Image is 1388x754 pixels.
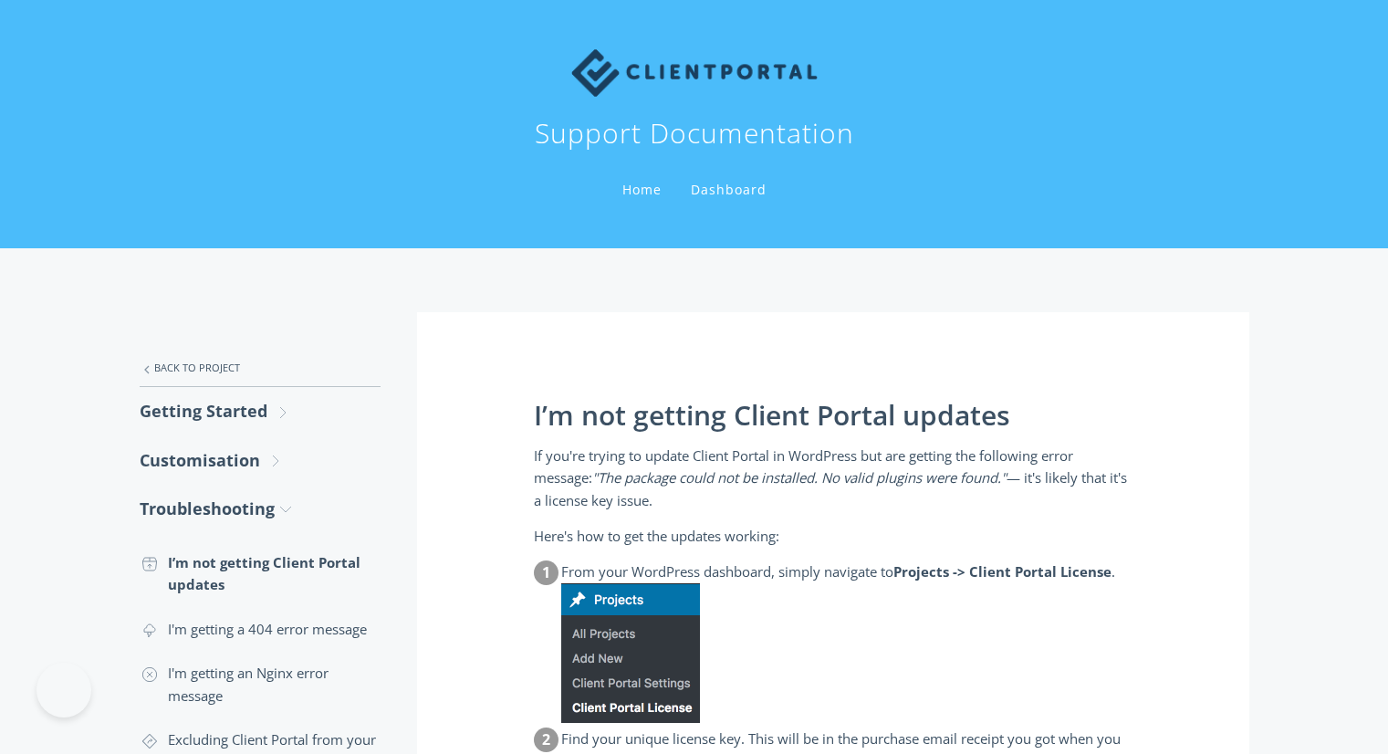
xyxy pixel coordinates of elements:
[561,560,1132,722] dd: From your WordPress dashboard, simply navigate to .
[619,181,665,198] a: Home
[534,400,1132,431] h1: I’m not getting Client Portal updates
[535,115,854,152] h1: Support Documentation
[534,728,558,752] dt: 2
[534,445,1132,511] p: If you're trying to update Client Portal in WordPress but are getting the following error message...
[140,349,381,387] a: Back to Project
[140,387,381,435] a: Getting Started
[140,651,381,717] a: I'm getting an Nginx error message
[140,607,381,651] a: I'm getting a 404 error message
[140,485,381,533] a: Troubleshooting
[561,583,700,723] img: file-WMFbJHvLbx.png
[534,525,1132,547] p: Here's how to get the updates working:
[592,468,1007,487] em: "The package could not be installed. No valid plugins were found."
[687,181,770,198] a: Dashboard
[140,436,381,485] a: Customisation
[534,560,558,585] dt: 1
[37,663,91,717] iframe: Toggle Customer Support
[140,540,381,607] a: I’m not getting Client Portal updates
[893,562,1111,581] strong: Projects -> Client Portal License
